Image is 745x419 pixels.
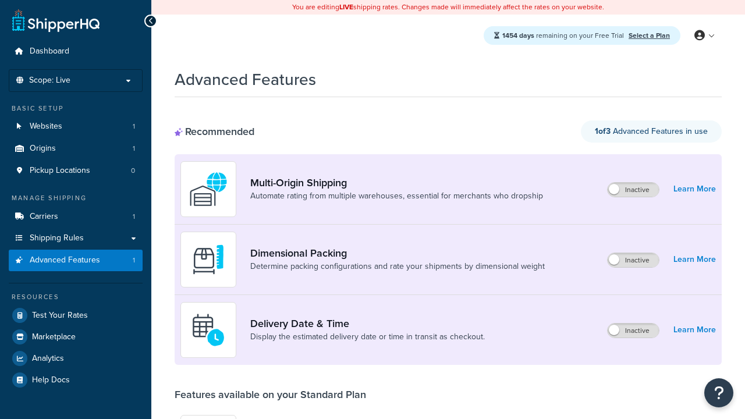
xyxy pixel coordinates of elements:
[9,326,143,347] a: Marketplace
[9,116,143,137] a: Websites1
[175,388,366,401] div: Features available on your Standard Plan
[673,322,716,338] a: Learn More
[32,311,88,321] span: Test Your Rates
[339,2,353,12] b: LIVE
[30,212,58,222] span: Carriers
[188,169,229,210] img: WatD5o0RtDAAAAAElFTkSuQmCC
[29,76,70,86] span: Scope: Live
[673,251,716,268] a: Learn More
[133,255,135,265] span: 1
[250,331,485,343] a: Display the estimated delivery date or time in transit as checkout.
[629,30,670,41] a: Select a Plan
[30,255,100,265] span: Advanced Features
[32,375,70,385] span: Help Docs
[9,292,143,302] div: Resources
[131,166,135,176] span: 0
[9,138,143,159] li: Origins
[9,370,143,390] a: Help Docs
[502,30,626,41] span: remaining on your Free Trial
[673,181,716,197] a: Learn More
[133,122,135,132] span: 1
[30,144,56,154] span: Origins
[175,125,254,138] div: Recommended
[133,212,135,222] span: 1
[133,144,135,154] span: 1
[9,41,143,62] a: Dashboard
[188,239,229,280] img: DTVBYsAAAAAASUVORK5CYII=
[250,190,543,202] a: Automate rating from multiple warehouses, essential for merchants who dropship
[9,305,143,326] a: Test Your Rates
[32,354,64,364] span: Analytics
[9,160,143,182] li: Pickup Locations
[595,125,611,137] strong: 1 of 3
[175,68,316,91] h1: Advanced Features
[250,176,543,189] a: Multi-Origin Shipping
[502,30,534,41] strong: 1454 days
[9,206,143,228] li: Carriers
[9,250,143,271] li: Advanced Features
[9,250,143,271] a: Advanced Features1
[30,233,84,243] span: Shipping Rules
[595,125,708,137] span: Advanced Features in use
[250,247,545,260] a: Dimensional Packing
[9,348,143,369] a: Analytics
[608,183,659,197] label: Inactive
[704,378,733,407] button: Open Resource Center
[9,160,143,182] a: Pickup Locations0
[9,104,143,113] div: Basic Setup
[608,253,659,267] label: Inactive
[30,47,69,56] span: Dashboard
[32,332,76,342] span: Marketplace
[9,138,143,159] a: Origins1
[9,193,143,203] div: Manage Shipping
[250,261,545,272] a: Determine packing configurations and rate your shipments by dimensional weight
[9,206,143,228] a: Carriers1
[9,116,143,137] li: Websites
[30,166,90,176] span: Pickup Locations
[9,228,143,249] a: Shipping Rules
[250,317,485,330] a: Delivery Date & Time
[188,310,229,350] img: gfkeb5ejjkALwAAAABJRU5ErkJggg==
[30,122,62,132] span: Websites
[608,324,659,338] label: Inactive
